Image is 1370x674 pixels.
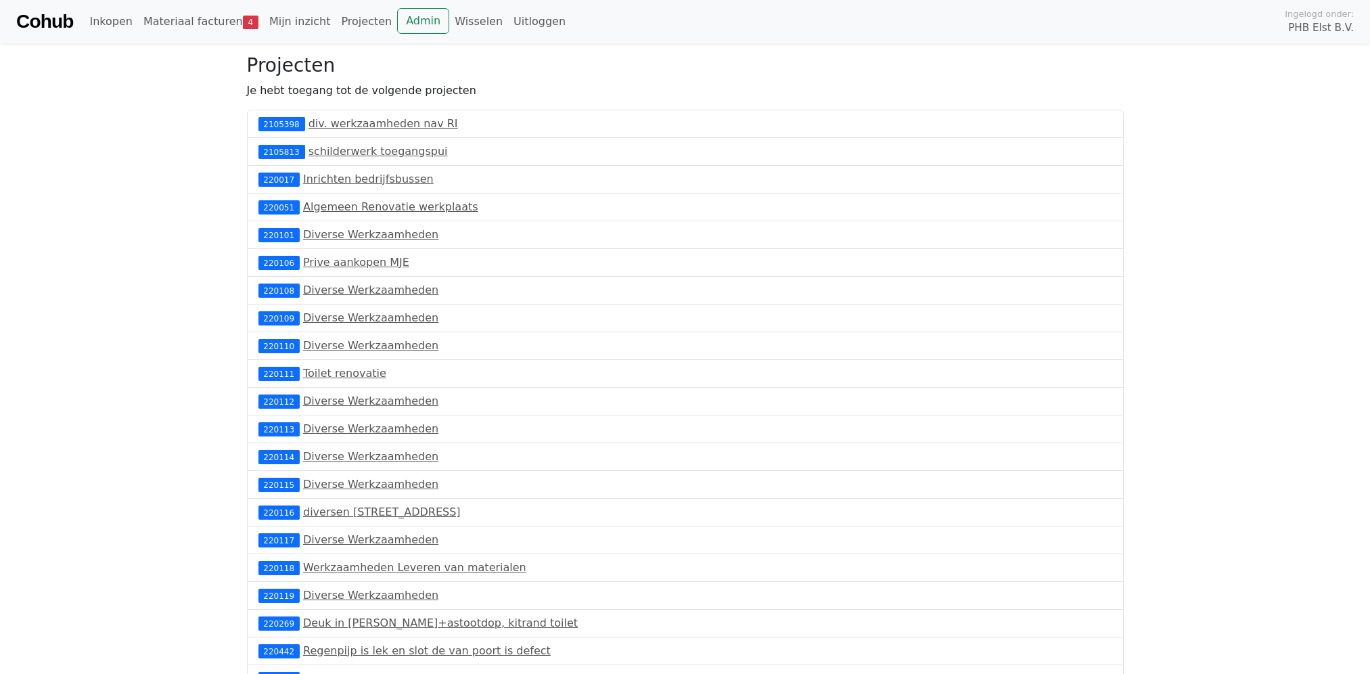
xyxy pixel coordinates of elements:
div: 220108 [258,284,300,297]
a: Diverse Werkzaamheden [303,339,438,352]
a: Diverse Werkzaamheden [303,533,438,546]
div: 2105813 [258,145,305,158]
div: 2105398 [258,117,305,131]
a: Diverse Werkzaamheden [303,589,438,602]
a: Inrichten bedrijfsbussen [303,173,434,185]
a: Prive aankopen MJE [303,256,409,269]
a: diversen [STREET_ADDRESS] [303,505,461,518]
div: 220110 [258,339,300,353]
div: 220113 [258,422,300,436]
span: 4 [243,16,258,29]
div: 220115 [258,478,300,491]
a: Deuk in [PERSON_NAME]+astootdop, kitrand toilet [303,616,578,629]
div: 220442 [258,644,300,658]
a: Diverse Werkzaamheden [303,228,438,241]
div: 220269 [258,616,300,630]
a: Projecten [336,8,397,35]
div: 220111 [258,367,300,380]
a: Algemeen Renovatie werkplaats [303,200,478,213]
a: Diverse Werkzaamheden [303,395,438,407]
a: Wisselen [449,8,508,35]
a: Regenpijp is lek en slot de van poort is defect [303,644,551,657]
a: Diverse Werkzaamheden [303,450,438,463]
div: 220106 [258,256,300,269]
div: 220116 [258,505,300,519]
div: 220101 [258,228,300,242]
div: 220109 [258,311,300,325]
a: Diverse Werkzaamheden [303,478,438,491]
a: div. werkzaamheden nav RI [309,117,458,130]
h3: Projecten [247,54,1124,77]
a: Werkzaamheden Leveren van materialen [303,561,526,574]
div: 220119 [258,589,300,602]
a: schilderwerk toegangspui [309,145,448,158]
a: Admin [397,8,449,34]
p: Je hebt toegang tot de volgende projecten [247,83,1124,99]
a: Materiaal facturen4 [138,8,264,35]
a: Uitloggen [508,8,571,35]
div: 220112 [258,395,300,408]
a: Diverse Werkzaamheden [303,311,438,324]
a: Diverse Werkzaamheden [303,422,438,435]
a: Inkopen [84,8,137,35]
span: Ingelogd onder: [1285,7,1354,20]
div: 220051 [258,200,300,214]
div: 220118 [258,561,300,575]
div: 220017 [258,173,300,186]
div: 220114 [258,450,300,464]
div: 220117 [258,533,300,547]
a: Cohub [16,5,73,38]
a: Mijn inzicht [264,8,336,35]
span: PHB Elst B.V. [1288,20,1354,36]
a: Diverse Werkzaamheden [303,284,438,296]
a: Toilet renovatie [303,367,386,380]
